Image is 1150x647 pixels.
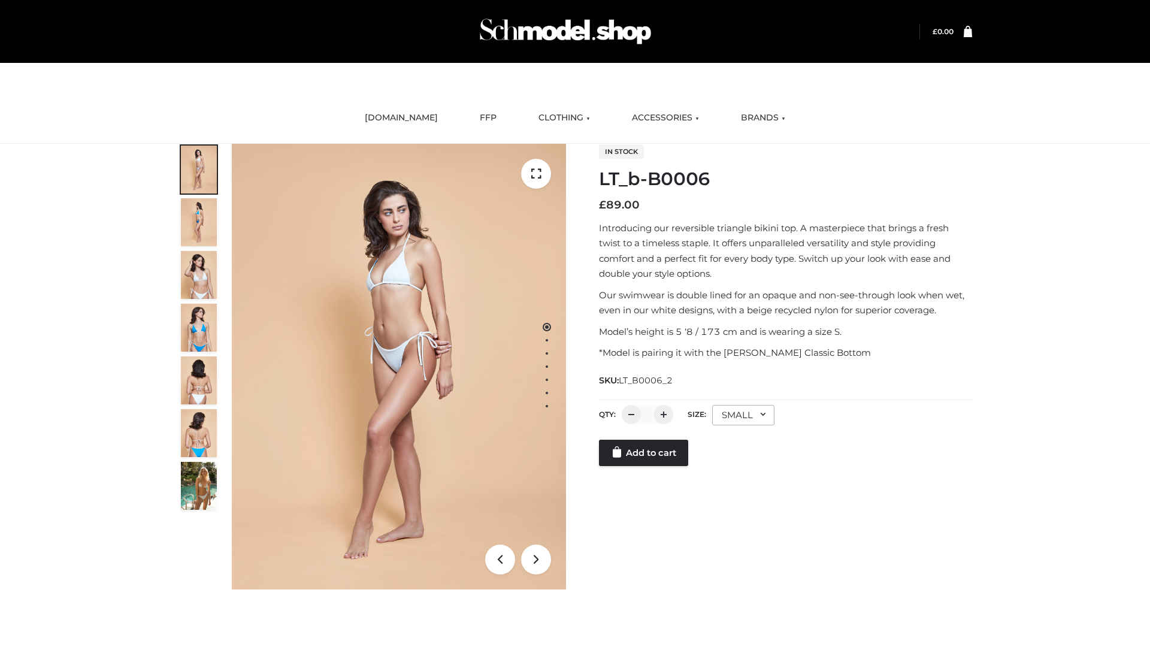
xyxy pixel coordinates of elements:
[181,251,217,299] img: ArielClassicBikiniTop_CloudNine_AzureSky_OW114ECO_3-scaled.jpg
[599,345,972,361] p: *Model is pairing it with the [PERSON_NAME] Classic Bottom
[623,105,708,131] a: ACCESSORIES
[181,304,217,352] img: ArielClassicBikiniTop_CloudNine_AzureSky_OW114ECO_4-scaled.jpg
[181,146,217,194] img: ArielClassicBikiniTop_CloudNine_AzureSky_OW114ECO_1-scaled.jpg
[599,410,616,419] label: QTY:
[599,220,972,282] p: Introducing our reversible triangle bikini top. A masterpiece that brings a fresh twist to a time...
[356,105,447,131] a: [DOMAIN_NAME]
[232,144,566,589] img: LT_b-B0006
[471,105,506,131] a: FFP
[181,198,217,246] img: ArielClassicBikiniTop_CloudNine_AzureSky_OW114ECO_2-scaled.jpg
[599,168,972,190] h1: LT_b-B0006
[933,27,954,36] a: £0.00
[619,375,673,386] span: LT_B0006_2
[933,27,937,36] span: £
[599,288,972,318] p: Our swimwear is double lined for an opaque and non-see-through look when wet, even in our white d...
[181,356,217,404] img: ArielClassicBikiniTop_CloudNine_AzureSky_OW114ECO_7-scaled.jpg
[599,373,674,388] span: SKU:
[712,405,774,425] div: SMALL
[599,440,688,466] a: Add to cart
[181,462,217,510] img: Arieltop_CloudNine_AzureSky2.jpg
[599,324,972,340] p: Model’s height is 5 ‘8 / 173 cm and is wearing a size S.
[181,409,217,457] img: ArielClassicBikiniTop_CloudNine_AzureSky_OW114ECO_8-scaled.jpg
[599,144,644,159] span: In stock
[529,105,599,131] a: CLOTHING
[599,198,606,211] span: £
[933,27,954,36] bdi: 0.00
[599,198,640,211] bdi: 89.00
[688,410,706,419] label: Size:
[732,105,794,131] a: BRANDS
[476,8,655,55] img: Schmodel Admin 964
